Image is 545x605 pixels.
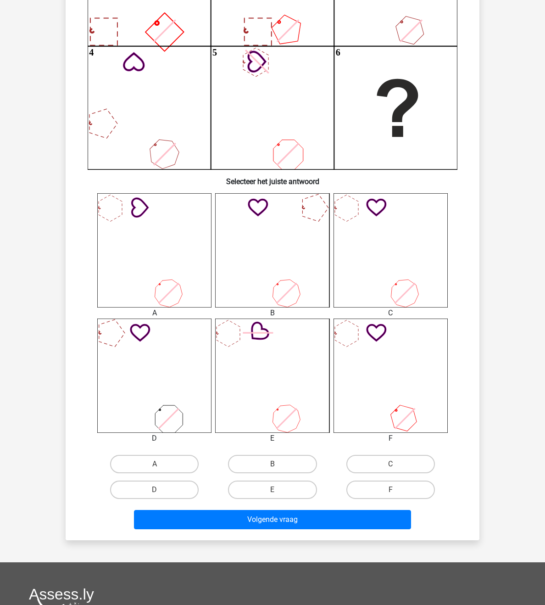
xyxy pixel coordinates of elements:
[336,47,340,57] text: 6
[90,308,218,319] div: A
[228,455,317,473] label: B
[80,170,465,186] h6: Selecteer het juiste antwoord
[89,47,94,57] text: 4
[346,455,435,473] label: C
[110,455,199,473] label: A
[212,47,217,57] text: 5
[90,433,218,444] div: D
[208,308,336,319] div: B
[110,481,199,499] label: D
[228,481,317,499] label: E
[208,433,336,444] div: E
[134,510,412,529] button: Volgende vraag
[327,433,455,444] div: F
[346,481,435,499] label: F
[327,308,455,319] div: C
